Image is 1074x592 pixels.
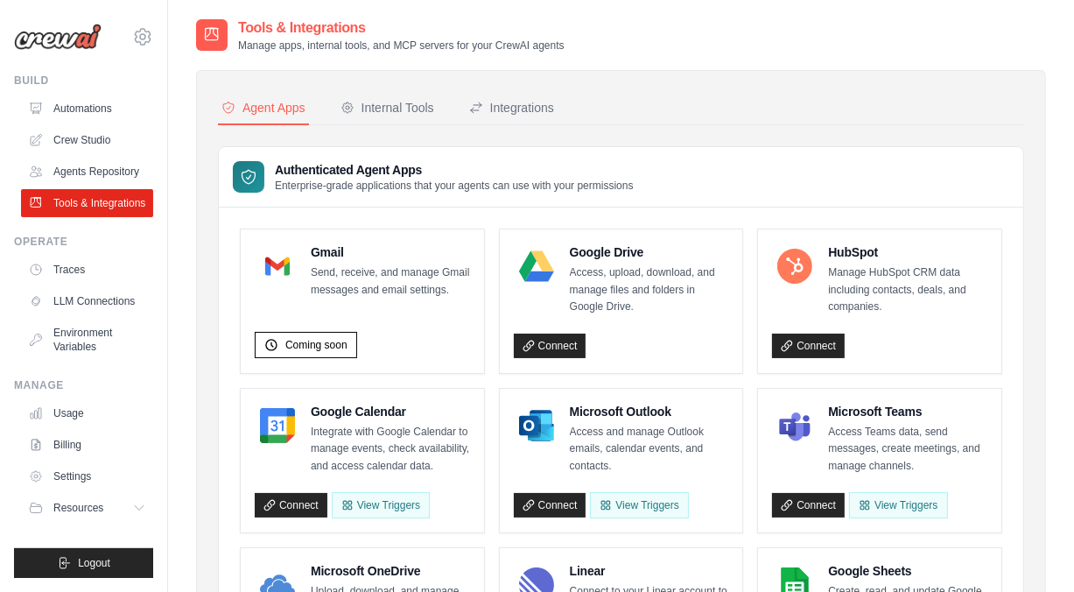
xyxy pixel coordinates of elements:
[221,99,305,116] div: Agent Apps
[285,338,347,352] span: Coming soon
[21,494,153,522] button: Resources
[238,39,565,53] p: Manage apps, internal tools, and MCP servers for your CrewAI agents
[275,161,634,179] h3: Authenticated Agent Apps
[21,399,153,427] a: Usage
[340,99,434,116] div: Internal Tools
[21,319,153,361] a: Environment Variables
[828,403,987,420] h4: Microsoft Teams
[828,243,987,261] h4: HubSpot
[772,334,845,358] a: Connect
[337,92,438,125] button: Internal Tools
[238,18,565,39] h2: Tools & Integrations
[78,556,110,570] span: Logout
[260,408,295,443] img: Google Calendar Logo
[311,403,470,420] h4: Google Calendar
[332,492,430,518] button: View Triggers
[772,493,845,518] a: Connect
[519,249,554,284] img: Google Drive Logo
[260,249,295,284] img: Gmail Logo
[21,462,153,490] a: Settings
[14,378,153,392] div: Manage
[828,264,987,316] p: Manage HubSpot CRM data including contacts, deals, and companies.
[14,548,153,578] button: Logout
[21,431,153,459] a: Billing
[21,126,153,154] a: Crew Studio
[311,424,470,476] p: Integrate with Google Calendar to manage events, check availability, and access calendar data.
[570,562,729,580] h4: Linear
[21,256,153,284] a: Traces
[590,492,688,518] : View Triggers
[21,287,153,315] a: LLM Connections
[514,493,586,518] a: Connect
[570,264,729,316] p: Access, upload, download, and manage files and folders in Google Drive.
[777,249,812,284] img: HubSpot Logo
[849,492,947,518] : View Triggers
[21,95,153,123] a: Automations
[14,24,102,50] img: Logo
[519,408,554,443] img: Microsoft Outlook Logo
[777,408,812,443] img: Microsoft Teams Logo
[14,235,153,249] div: Operate
[469,99,554,116] div: Integrations
[275,179,634,193] p: Enterprise-grade applications that your agents can use with your permissions
[466,92,558,125] button: Integrations
[53,501,103,515] span: Resources
[218,92,309,125] button: Agent Apps
[21,158,153,186] a: Agents Repository
[311,243,470,261] h4: Gmail
[570,403,729,420] h4: Microsoft Outlook
[255,493,327,518] a: Connect
[21,189,153,217] a: Tools & Integrations
[828,424,987,476] p: Access Teams data, send messages, create meetings, and manage channels.
[828,562,987,580] h4: Google Sheets
[14,74,153,88] div: Build
[570,424,729,476] p: Access and manage Outlook emails, calendar events, and contacts.
[311,264,470,299] p: Send, receive, and manage Gmail messages and email settings.
[311,562,470,580] h4: Microsoft OneDrive
[570,243,729,261] h4: Google Drive
[514,334,586,358] a: Connect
